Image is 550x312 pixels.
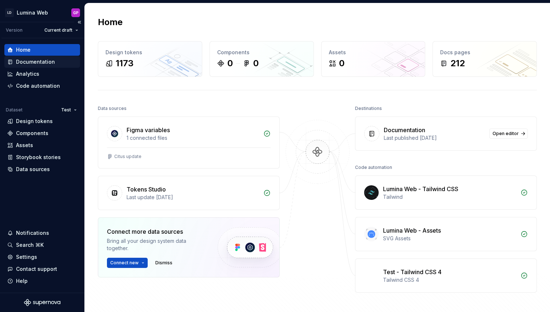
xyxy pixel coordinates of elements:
span: Test [61,107,71,113]
a: Components00 [210,41,314,77]
a: Settings [4,251,80,263]
div: Design tokens [105,49,195,56]
div: Components [16,130,48,137]
div: Data sources [16,166,50,173]
div: Tailwind [383,193,516,201]
div: Last update [DATE] [127,194,259,201]
div: 1173 [116,58,133,69]
span: Connect new [110,260,139,266]
a: Storybook stories [4,151,80,163]
div: Test - Tailwind CSS 4 [383,268,442,276]
button: Connect new [107,258,148,268]
div: Lumina Web [17,9,48,16]
div: Tokens Studio [127,185,166,194]
div: Settings [16,253,37,261]
a: Code automation [4,80,80,92]
div: Assets [16,142,33,149]
button: Search ⌘K [4,239,80,251]
a: Assets0 [321,41,426,77]
div: Docs pages [440,49,529,56]
a: Design tokens1173 [98,41,202,77]
div: Search ⌘K [16,241,44,249]
span: Current draft [44,27,72,33]
a: Assets [4,139,80,151]
div: Documentation [384,126,425,134]
div: Home [16,46,31,54]
div: 0 [227,58,233,69]
div: 0 [253,58,259,69]
a: Docs pages212 [433,41,537,77]
a: Analytics [4,68,80,80]
div: LD [5,8,14,17]
div: Contact support [16,265,57,273]
button: Help [4,275,80,287]
div: Code automation [355,162,392,173]
div: Design tokens [16,118,53,125]
svg: Supernova Logo [24,299,60,306]
div: Data sources [98,103,127,114]
div: Figma variables [127,126,170,134]
div: Citus update [114,154,142,159]
div: 0 [339,58,344,69]
a: Data sources [4,163,80,175]
button: Test [58,105,80,115]
button: Contact support [4,263,80,275]
button: Collapse sidebar [74,17,84,27]
div: SVG Assets [383,235,516,242]
div: Bring all your design system data together. [107,237,205,252]
div: Destinations [355,103,382,114]
span: Open editor [493,131,519,137]
div: Version [6,27,23,33]
div: Storybook stories [16,154,61,161]
div: Notifications [16,229,49,237]
div: Lumina Web - Assets [383,226,441,235]
a: Home [4,44,80,56]
button: Notifications [4,227,80,239]
button: Dismiss [152,258,176,268]
a: Documentation [4,56,80,68]
a: Design tokens [4,115,80,127]
div: Help [16,277,28,285]
div: GP [73,10,79,16]
div: Tailwind CSS 4 [383,276,516,284]
a: Open editor [489,129,528,139]
span: Dismiss [155,260,172,266]
div: 1 connected files [127,134,259,142]
div: 212 [450,58,465,69]
div: Lumina Web - Tailwind CSS [383,185,458,193]
div: Components [217,49,306,56]
button: LDLumina WebGP [1,5,83,20]
div: Connect more data sources [107,227,205,236]
div: Code automation [16,82,60,90]
div: Documentation [16,58,55,66]
div: Last published [DATE] [384,134,485,142]
h2: Home [98,16,123,28]
a: Components [4,127,80,139]
div: Analytics [16,70,39,78]
div: Assets [329,49,418,56]
div: Dataset [6,107,23,113]
a: Figma variables1 connected filesCitus update [98,116,280,169]
button: Current draft [41,25,81,35]
a: Tokens StudioLast update [DATE] [98,176,280,210]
